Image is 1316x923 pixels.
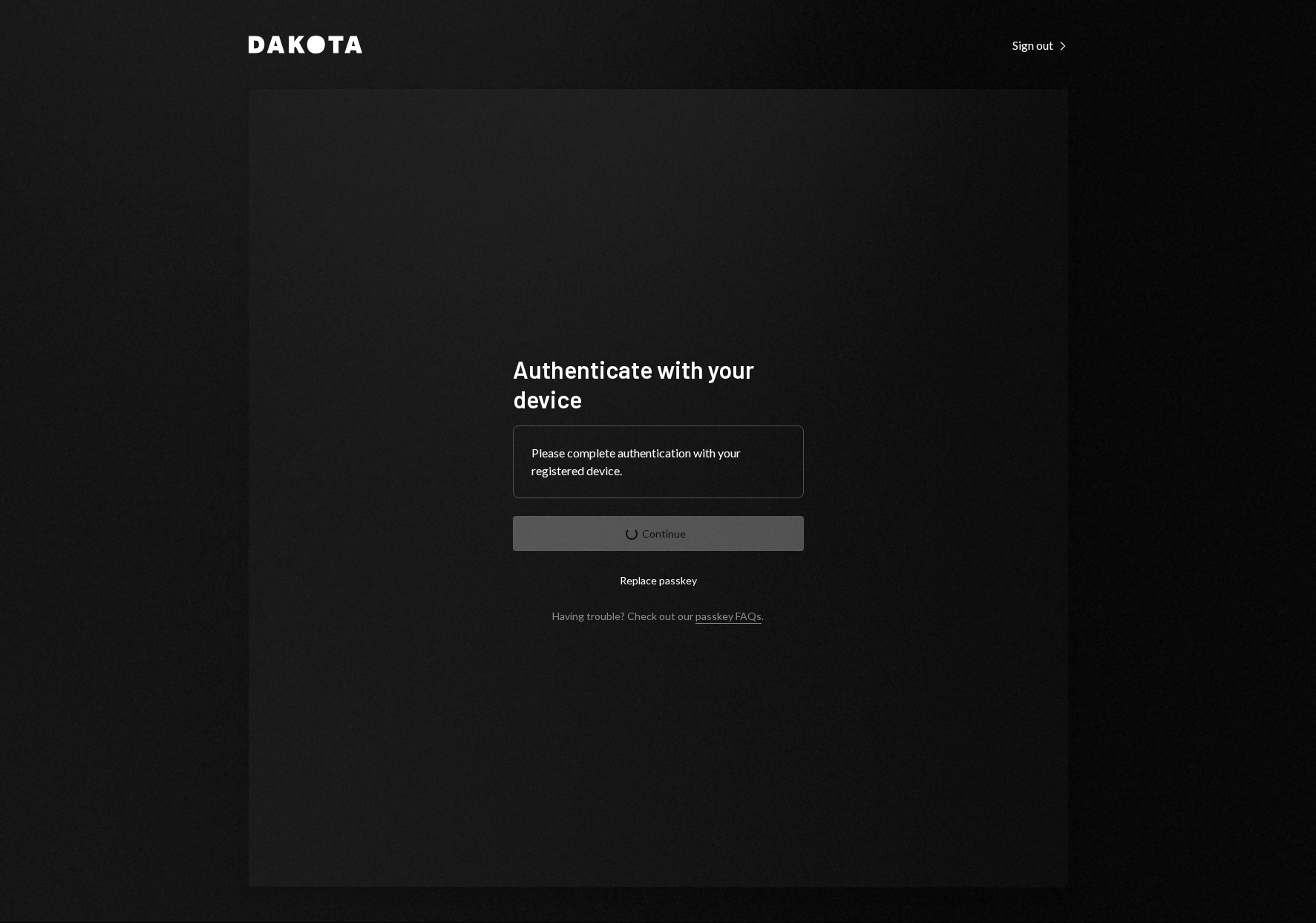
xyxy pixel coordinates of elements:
div: Having trouble? Check out our . [552,610,764,622]
a: Sign out [1012,36,1068,53]
h1: Authenticate with your device [513,354,804,414]
div: Sign out [1012,38,1068,53]
div: Please complete authentication with your registered device. [531,444,785,480]
button: Replace passkey [513,563,804,598]
a: passkey FAQs [695,610,762,624]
